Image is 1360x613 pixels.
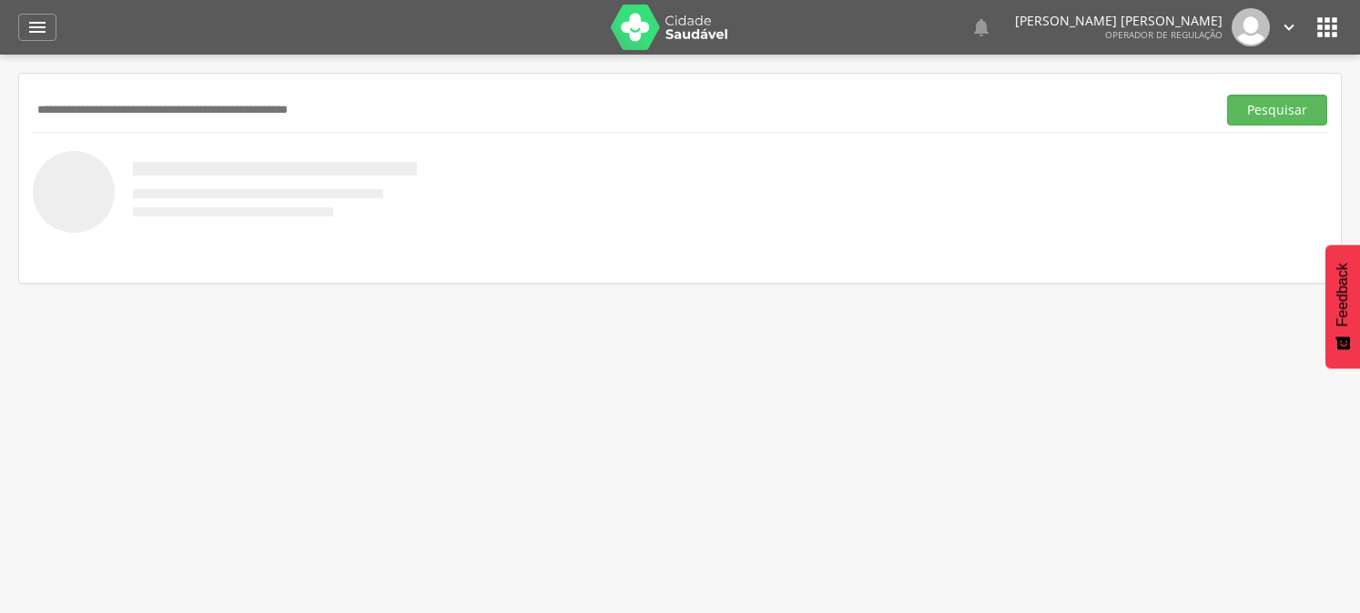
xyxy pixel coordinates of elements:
[970,16,992,38] i: 
[26,16,48,38] i: 
[970,8,992,46] a: 
[1279,17,1299,37] i: 
[18,14,56,41] a: 
[1105,28,1223,41] span: Operador de regulação
[1335,263,1351,327] span: Feedback
[1325,245,1360,368] button: Feedback - Mostrar pesquisa
[1227,95,1327,126] button: Pesquisar
[1313,13,1342,42] i: 
[1015,15,1223,27] p: [PERSON_NAME] [PERSON_NAME]
[1279,8,1299,46] a: 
